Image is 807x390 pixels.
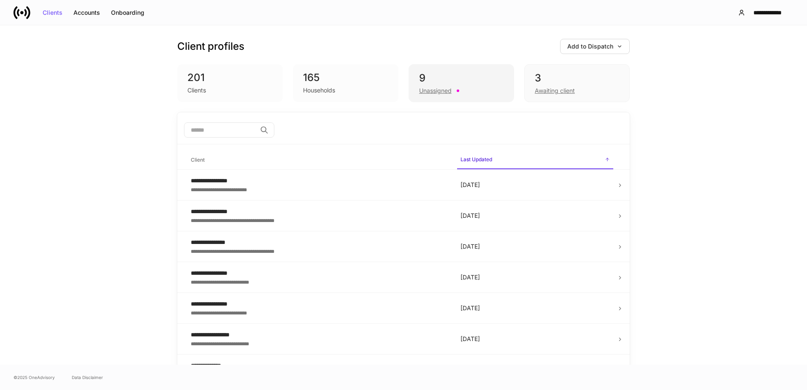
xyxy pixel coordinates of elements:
button: Clients [37,6,68,19]
button: Accounts [68,6,106,19]
h3: Client profiles [177,40,244,53]
h6: Last Updated [460,155,492,163]
div: 201 [187,71,273,84]
div: 165 [303,71,388,84]
p: [DATE] [460,242,610,251]
div: Clients [43,10,62,16]
div: 3 [535,71,619,85]
div: Accounts [73,10,100,16]
span: © 2025 OneAdvisory [14,374,55,381]
span: Client [187,152,450,169]
a: Data Disclaimer [72,374,103,381]
h6: Client [191,156,205,164]
p: [DATE] [460,304,610,312]
p: [DATE] [460,181,610,189]
p: [DATE] [460,273,610,282]
div: 9 [419,71,504,85]
div: 3Awaiting client [524,64,630,102]
span: Last Updated [457,151,613,169]
button: Onboarding [106,6,150,19]
div: Households [303,86,335,95]
p: [DATE] [460,211,610,220]
button: Add to Dispatch [560,39,630,54]
p: [DATE] [460,335,610,343]
div: 9Unassigned [409,64,514,102]
div: Unassigned [419,87,452,95]
div: Awaiting client [535,87,575,95]
div: Add to Dispatch [567,43,623,49]
div: Onboarding [111,10,144,16]
div: Clients [187,86,206,95]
